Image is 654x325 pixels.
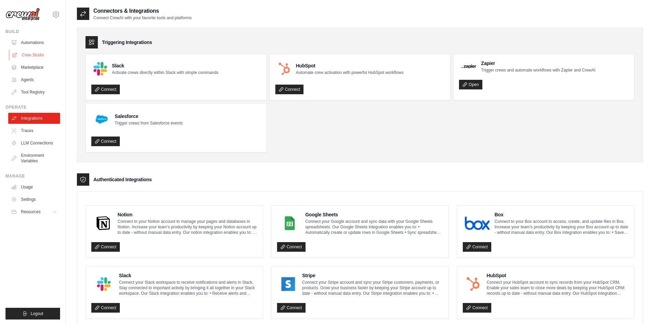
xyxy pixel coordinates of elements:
img: Zapier Logo [461,64,476,68]
a: Open [459,80,482,89]
a: Agents [8,74,60,85]
a: Connect [91,303,120,313]
h4: HubSpot [486,272,629,279]
p: Connect CrewAI with your favorite tools and platforms [93,15,192,21]
img: Stripe Logo [279,277,297,291]
button: Resources [8,206,60,217]
h4: Stripe [302,272,443,279]
h4: HubSpot [296,62,403,69]
p: Connect to your Box account to access, create, and update files in Box. Increase your team’s prod... [494,219,629,235]
img: HubSpot Logo [277,62,291,76]
img: Slack Logo [93,62,107,76]
h4: Notion [118,211,257,218]
h4: Google Sheets [305,211,443,218]
h3: Triggering Integrations [102,39,152,46]
a: Marketplace [8,62,60,73]
button: Logout [5,308,60,319]
div: Build [5,29,60,34]
p: Connect your Slack workspace to receive notifications and alerts in Slack. Stay connected to impo... [119,280,257,296]
img: Box Logo [465,216,490,230]
img: Salesforce Logo [93,111,110,128]
img: Google Sheets Logo [279,216,300,230]
p: Connect your HubSpot account to sync records from your HubSpot CRM. Enable your sales team to clo... [486,280,629,296]
p: Connect your Google account and sync data with your Google Sheets spreadsheets. Our Google Sheets... [305,219,443,235]
img: Logo [5,8,40,21]
span: Logout [31,311,43,316]
a: Settings [8,194,60,205]
div: Manage [5,173,60,179]
a: Environment Variables [8,150,60,166]
p: Connect to your Notion account to manage your pages and databases in Notion. Increase your team’s... [118,219,257,235]
a: Tool Registry [8,87,60,98]
h4: Salesforce [115,113,183,120]
h4: Zapier [481,60,595,67]
p: Connect your Stripe account and sync your Stripe customers, payments, or products. Grow your busi... [302,280,443,296]
a: Usage [8,182,60,193]
h4: Slack [112,62,218,69]
a: Connect [463,242,491,252]
a: Connect [91,137,120,146]
p: Automate crew activation with powerful HubSpot workflows [296,70,403,75]
p: Trigger crews from Salesforce events [115,120,183,126]
a: Connect [277,242,306,252]
p: Activate crews directly within Slack with simple commands [112,70,218,75]
h3: Authenticated Integrations [93,176,152,183]
a: Connect [275,85,304,94]
a: Connect [463,303,491,313]
img: Notion Logo [93,216,113,230]
img: Slack Logo [93,277,114,291]
a: Automations [8,37,60,48]
div: Operate [5,105,60,110]
a: Connect [91,242,120,252]
h2: Connectors & Integrations [93,7,192,15]
a: Connect [277,303,306,313]
p: Trigger crews and automate workflows with Zapier and CrewAI [481,67,595,73]
a: LLM Connections [8,138,60,149]
a: Integrations [8,113,60,124]
a: Traces [8,125,60,136]
h4: Box [494,211,629,218]
h4: Slack [119,272,257,279]
a: Crew Studio [9,50,61,61]
span: Resources [21,209,41,215]
img: HubSpot Logo [465,277,482,291]
a: Connect [91,85,120,94]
